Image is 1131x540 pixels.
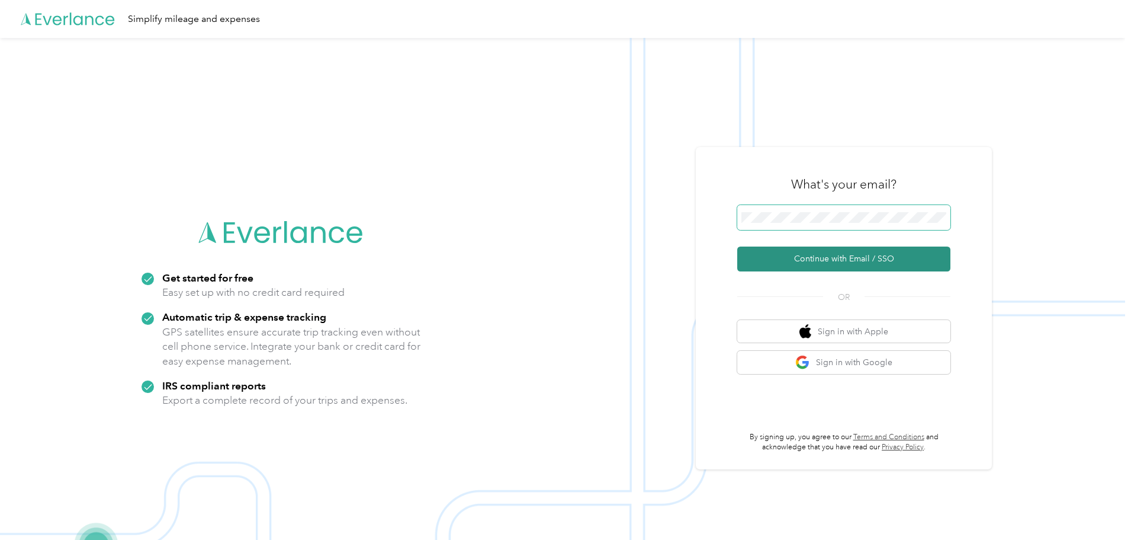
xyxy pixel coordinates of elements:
[737,247,950,271] button: Continue with Email / SSO
[823,291,865,303] span: OR
[795,355,810,370] img: google logo
[162,379,266,392] strong: IRS compliant reports
[162,311,326,323] strong: Automatic trip & expense tracking
[737,351,950,374] button: google logoSign in with Google
[162,325,421,369] p: GPS satellites ensure accurate trip tracking even without cell phone service. Integrate your bank...
[162,271,253,284] strong: Get started for free
[737,320,950,343] button: apple logoSign in with Apple
[162,393,407,408] p: Export a complete record of your trips and expenses.
[737,432,950,453] p: By signing up, you agree to our and acknowledge that you have read our .
[162,285,345,300] p: Easy set up with no credit card required
[853,433,924,442] a: Terms and Conditions
[791,176,897,193] h3: What's your email?
[799,324,811,339] img: apple logo
[128,12,260,27] div: Simplify mileage and expenses
[882,443,924,452] a: Privacy Policy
